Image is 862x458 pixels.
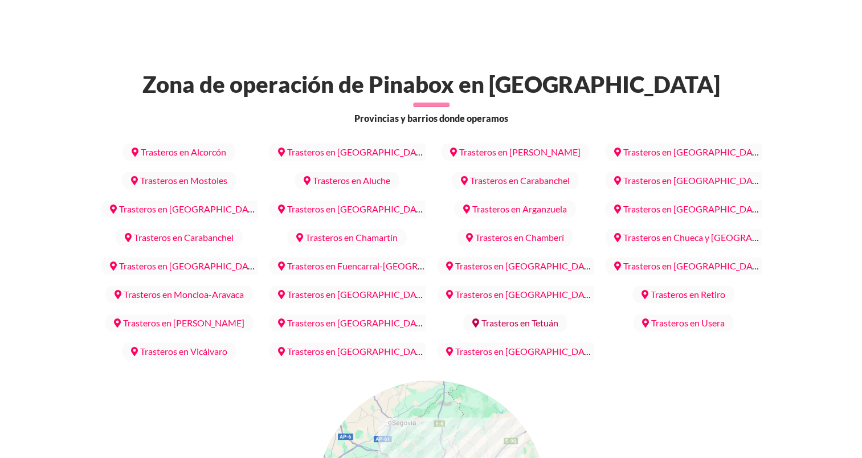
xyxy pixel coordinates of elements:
a: Trasteros en [GEOGRAPHIC_DATA] [269,199,439,219]
a: Trasteros en [GEOGRAPHIC_DATA]‎ [437,284,607,304]
a: Trasteros en Chamberí‎ [457,227,573,247]
a: Trasteros en [GEOGRAPHIC_DATA] [269,142,439,162]
a: Trasteros en Moncloa-Aravaca‎ [105,284,253,304]
a: Trasteros en Mostoles [122,170,236,190]
a: Trasteros en Retiro‎ [632,284,734,304]
h2: Zona de operación de Pinabox en [GEOGRAPHIC_DATA] [94,71,769,98]
a: Trasteros en [GEOGRAPHIC_DATA] [605,142,775,162]
a: Trasteros en Fuencarral-[GEOGRAPHIC_DATA][PERSON_NAME]‎ [269,256,555,276]
a: Trasteros en [GEOGRAPHIC_DATA]‎ [605,256,775,276]
a: Trasteros en [GEOGRAPHIC_DATA]‎ [437,256,607,276]
span: Provincias y barrios donde operamos [354,112,508,125]
a: Trasteros en Chueca y [GEOGRAPHIC_DATA] [605,227,812,247]
a: Trasteros en [GEOGRAPHIC_DATA] [605,170,775,190]
a: Trasteros en [GEOGRAPHIC_DATA]‎ [269,284,439,304]
a: Trasteros en [PERSON_NAME] [441,142,590,162]
a: Trasteros en [GEOGRAPHIC_DATA][PERSON_NAME]-Canillejas‎ [269,313,551,333]
a: Trasteros en [GEOGRAPHIC_DATA] y [GEOGRAPHIC_DATA] [101,199,371,219]
a: Trasteros en [GEOGRAPHIC_DATA]‎ [605,199,775,219]
a: Trasteros en [GEOGRAPHIC_DATA]‎ [437,341,607,361]
a: Trasteros en Aluche [295,170,399,190]
a: Trasteros en [PERSON_NAME]‎ [105,313,254,333]
a: Trasteros en Chamartín‎ [287,227,407,247]
a: Trasteros en Carabanchel‎ [116,227,243,247]
a: Trasteros en Arganzuela‎ [454,199,576,219]
a: Trasteros en [GEOGRAPHIC_DATA]‎ [101,256,271,276]
a: Trasteros en Tetuán‎ [463,313,567,333]
a: Trasteros en Usera‎ [633,313,734,333]
iframe: Chat Widget [657,313,862,458]
a: Trasteros en Carabanchel‎ [452,170,579,190]
a: Trasteros en [GEOGRAPHIC_DATA]‎ [269,341,439,361]
a: Trasteros en Alcorcón [122,142,235,162]
a: Trasteros en Vicálvaro‎ [122,341,236,361]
